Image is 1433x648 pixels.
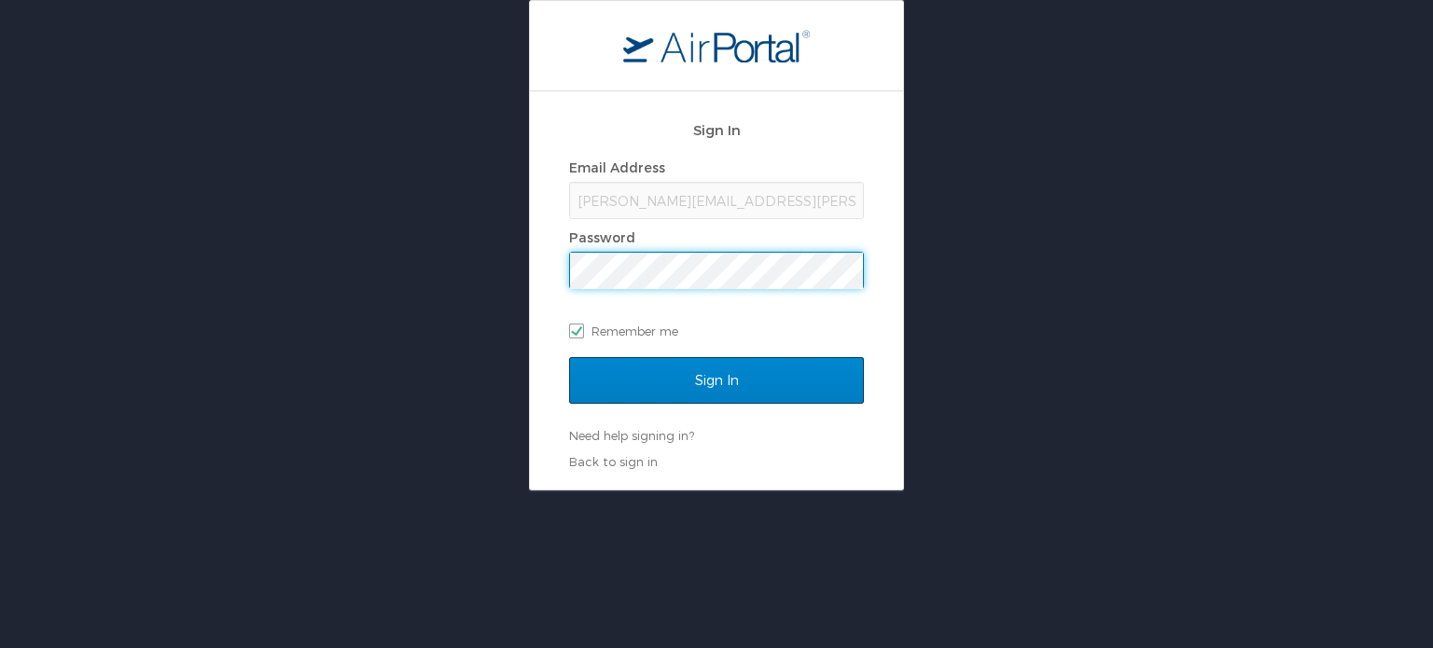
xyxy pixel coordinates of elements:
[569,159,665,175] label: Email Address
[569,454,658,469] a: Back to sign in
[569,317,864,345] label: Remember me
[569,119,864,141] h2: Sign In
[569,428,694,443] a: Need help signing in?
[569,357,864,404] input: Sign In
[569,229,635,245] label: Password
[623,29,810,62] img: logo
